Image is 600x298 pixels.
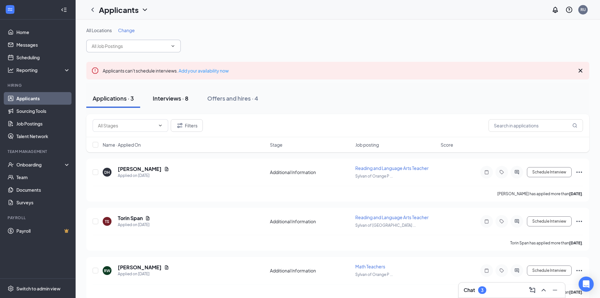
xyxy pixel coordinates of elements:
[540,286,547,294] svg: ChevronUp
[8,83,69,88] div: Hiring
[8,215,69,220] div: Payroll
[86,27,112,33] span: All Locations
[16,285,60,292] div: Switch to admin view
[118,215,143,222] h5: Torin Span
[527,216,572,226] button: Schedule Interview
[16,38,70,51] a: Messages
[575,168,583,176] svg: Ellipses
[355,142,379,148] span: Job posting
[118,27,135,33] span: Change
[16,51,70,64] a: Scheduling
[527,285,537,295] button: ComposeMessage
[104,170,110,175] div: DH
[104,268,110,273] div: RW
[8,67,14,73] svg: Analysis
[569,191,582,196] b: [DATE]
[16,26,70,38] a: Home
[270,142,283,148] span: Stage
[164,167,169,172] svg: Document
[527,266,572,276] button: Schedule Interview
[464,287,475,294] h3: Chat
[569,241,582,245] b: [DATE]
[572,123,577,128] svg: MagnifyingGlass
[93,94,134,102] div: Applications · 3
[355,223,416,228] span: Sylvan of [GEOGRAPHIC_DATA] ...
[16,161,65,168] div: Onboarding
[498,268,506,273] svg: Tag
[355,214,429,220] span: Reading and Language Arts Teacher
[16,184,70,196] a: Documents
[141,6,149,14] svg: ChevronDown
[550,285,560,295] button: Minimize
[441,142,453,148] span: Score
[355,272,393,277] span: Sylvan of Orange P ...
[98,122,155,129] input: All Stages
[575,267,583,274] svg: Ellipses
[565,6,573,14] svg: QuestionInfo
[16,105,70,117] a: Sourcing Tools
[577,67,584,74] svg: Cross
[118,166,162,172] h5: [PERSON_NAME]
[498,170,506,175] svg: Tag
[207,94,258,102] div: Offers and hires · 4
[513,219,521,224] svg: ActiveChat
[539,285,549,295] button: ChevronUp
[16,117,70,130] a: Job Postings
[270,169,351,175] div: Additional Information
[145,216,150,221] svg: Document
[16,196,70,209] a: Surveys
[164,265,169,270] svg: Document
[105,219,109,224] div: TS
[355,264,385,269] span: Math Teachers
[91,67,99,74] svg: Error
[8,161,14,168] svg: UserCheck
[483,268,490,273] svg: Note
[170,44,175,49] svg: ChevronDown
[527,167,572,177] button: Schedule Interview
[118,264,162,271] h5: [PERSON_NAME]
[579,277,594,292] div: Open Intercom Messenger
[529,286,536,294] svg: ComposeMessage
[179,68,229,73] a: Add your availability now
[8,285,14,292] svg: Settings
[569,290,582,295] b: [DATE]
[7,6,13,13] svg: WorkstreamLogo
[103,68,229,73] span: Applicants can't schedule interviews.
[355,165,429,171] span: Reading and Language Arts Teacher
[118,172,169,179] div: Applied on [DATE]
[513,268,521,273] svg: ActiveChat
[61,7,67,13] svg: Collapse
[92,43,168,50] input: All Job Postings
[171,119,203,132] button: Filter Filters
[497,191,583,196] p: [PERSON_NAME] has applied more than .
[575,218,583,225] svg: Ellipses
[355,174,393,178] span: Sylvan of Orange P ...
[481,288,483,293] div: 3
[510,240,583,246] p: Torin Span has applied more than .
[551,6,559,14] svg: Notifications
[551,286,559,294] svg: Minimize
[16,67,71,73] div: Reporting
[103,142,141,148] span: Name · Applied On
[270,218,351,225] div: Additional Information
[176,122,184,129] svg: Filter
[513,170,521,175] svg: ActiveChat
[270,267,351,274] div: Additional Information
[489,119,583,132] input: Search in applications
[483,170,490,175] svg: Note
[580,7,586,12] div: RU
[16,92,70,105] a: Applicants
[498,219,506,224] svg: Tag
[483,219,490,224] svg: Note
[153,94,188,102] div: Interviews · 8
[16,225,70,237] a: PayrollCrown
[118,271,169,277] div: Applied on [DATE]
[8,149,69,154] div: Team Management
[158,123,163,128] svg: ChevronDown
[89,6,96,14] svg: ChevronLeft
[118,222,150,228] div: Applied on [DATE]
[16,171,70,184] a: Team
[16,130,70,143] a: Talent Network
[99,4,139,15] h1: Applicants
